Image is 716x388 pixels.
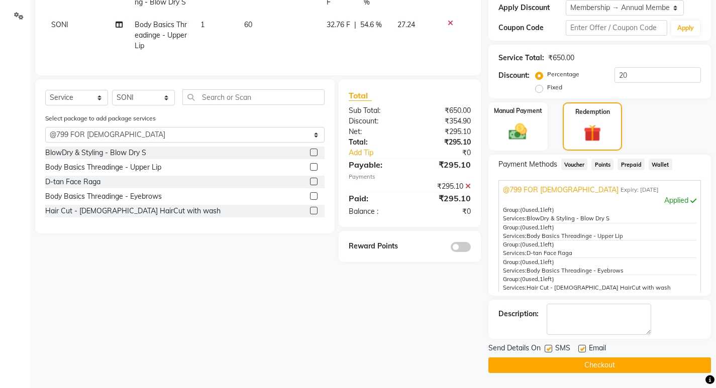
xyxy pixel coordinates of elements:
[578,122,606,144] img: _gift.svg
[498,53,544,63] div: Service Total:
[503,249,527,256] span: Services:
[589,343,606,355] span: Email
[45,114,156,123] label: Select package to add package services
[503,185,619,195] span: @799 FOR [DEMOGRAPHIC_DATA]
[45,148,146,158] div: BlowDry & Styling - Blow Dry S
[51,20,68,29] span: SONI
[498,159,557,170] span: Payment Methods
[503,206,520,213] span: Group:
[527,215,609,222] span: BlowDry & Styling - Blow Dry S
[488,343,541,355] span: Send Details On
[503,267,527,274] span: Services:
[410,116,478,126] div: ₹354.90
[341,105,410,116] div: Sub Total:
[360,20,382,30] span: 54.6 %
[503,276,520,283] span: Group:
[520,241,526,248] span: (0
[540,224,543,231] span: 1
[540,276,543,283] span: 1
[520,276,526,283] span: (0
[540,258,543,266] span: 1
[503,284,527,291] span: Services:
[520,206,554,213] span: used, left)
[540,206,543,213] span: 1
[498,23,566,33] div: Coupon Code
[488,357,711,373] button: Checkout
[498,309,539,319] div: Description:
[527,284,671,291] span: Hair Cut - [DEMOGRAPHIC_DATA] HairCut with wash
[503,258,520,266] span: Group:
[341,137,410,148] div: Total:
[503,215,527,222] span: Services:
[341,126,410,137] div: Net:
[520,258,554,266] span: used, left)
[397,20,415,29] span: 27.24
[591,159,613,170] span: Points
[410,105,478,116] div: ₹650.00
[341,159,410,171] div: Payable:
[547,70,579,79] label: Percentage
[520,206,526,213] span: (0
[45,177,100,187] div: D-tan Face Raga
[503,121,533,143] img: _cash.svg
[182,89,325,105] input: Search or Scan
[621,186,659,194] span: Expiry: [DATE]
[45,162,161,173] div: Body Basics Threadinge - Upper Lip
[410,206,478,217] div: ₹0
[327,20,350,30] span: 32.76 F
[520,276,554,283] span: used, left)
[349,90,372,101] span: Total
[520,224,526,231] span: (0
[503,232,527,239] span: Services:
[503,241,520,248] span: Group:
[575,107,610,116] label: Redemption
[341,206,410,217] div: Balance :
[520,224,554,231] span: used, left)
[527,232,623,239] span: Body Basics Threadinge - Upper Lip
[618,159,645,170] span: Prepaid
[503,224,520,231] span: Group:
[421,148,478,158] div: ₹0
[520,258,526,266] span: (0
[410,159,478,171] div: ₹295.10
[520,241,554,248] span: used, left)
[45,206,221,216] div: Hair Cut - [DEMOGRAPHIC_DATA] HairCut with wash
[341,148,421,158] a: Add Tip
[200,20,204,29] span: 1
[341,241,410,252] div: Reward Points
[341,192,410,204] div: Paid:
[548,53,574,63] div: ₹650.00
[527,249,572,256] span: D-tan Face Raga
[503,195,696,206] div: Applied
[561,159,588,170] span: Voucher
[527,267,624,274] span: Body Basics Threadinge - Eyebrows
[498,3,566,13] div: Apply Discount
[494,106,542,115] label: Manual Payment
[135,20,187,50] span: Body Basics Threadinge - Upper Lip
[649,159,672,170] span: Wallet
[244,20,252,29] span: 60
[354,20,356,30] span: |
[410,181,478,192] div: ₹295.10
[547,83,562,92] label: Fixed
[349,173,471,181] div: Payments
[498,70,530,81] div: Discount:
[671,21,700,36] button: Apply
[410,126,478,137] div: ₹295.10
[555,343,570,355] span: SMS
[410,192,478,204] div: ₹295.10
[540,241,543,248] span: 1
[566,20,667,36] input: Enter Offer / Coupon Code
[410,137,478,148] div: ₹295.10
[45,191,162,202] div: Body Basics Threadinge - Eyebrows
[341,116,410,126] div: Discount:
